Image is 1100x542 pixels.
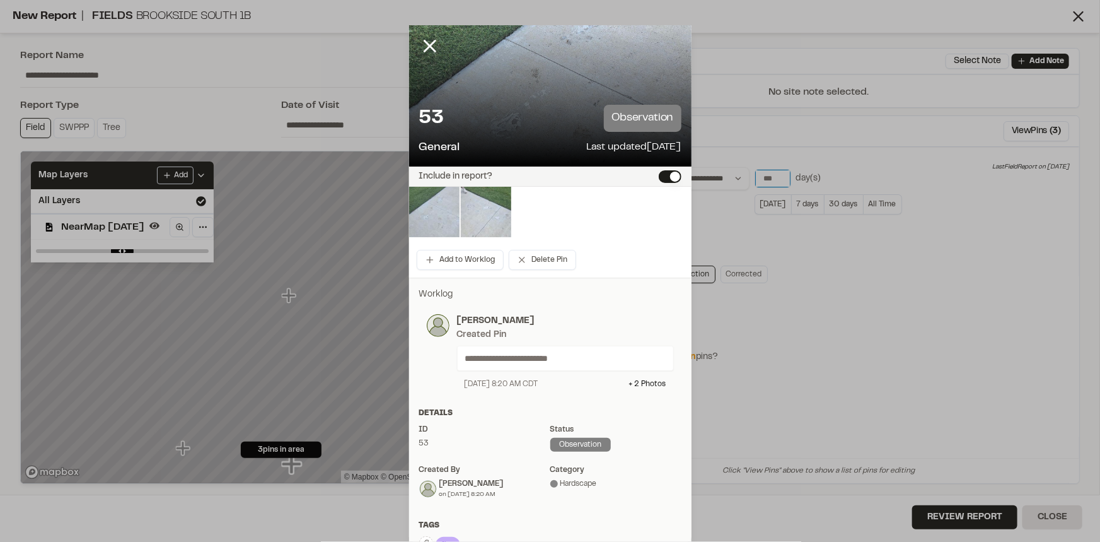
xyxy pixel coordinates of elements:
[419,139,460,156] p: General
[550,424,681,435] div: Status
[419,172,493,181] label: Include in report?
[457,328,507,342] div: Created Pin
[457,314,674,328] p: [PERSON_NAME]
[419,464,550,476] div: Created by
[419,438,550,449] div: 53
[419,408,681,419] div: Details
[420,481,436,497] img: Jonathan Campbell
[439,478,504,490] div: [PERSON_NAME]
[439,490,504,499] div: on [DATE] 8:20 AM
[461,187,511,237] img: file
[419,288,681,302] p: Worklog
[550,478,681,490] div: Hardscape
[587,139,681,156] p: Last updated [DATE]
[550,464,681,476] div: category
[419,520,681,531] div: Tags
[604,105,681,132] p: observation
[417,250,504,270] button: Add to Worklog
[419,424,550,435] div: ID
[419,106,444,131] p: 53
[629,379,666,390] div: + 2 Photo s
[409,187,460,237] img: file
[509,250,576,270] button: Delete Pin
[550,438,611,452] div: observation
[427,314,449,337] img: photo
[465,379,538,390] div: [DATE] 8:20 AM CDT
